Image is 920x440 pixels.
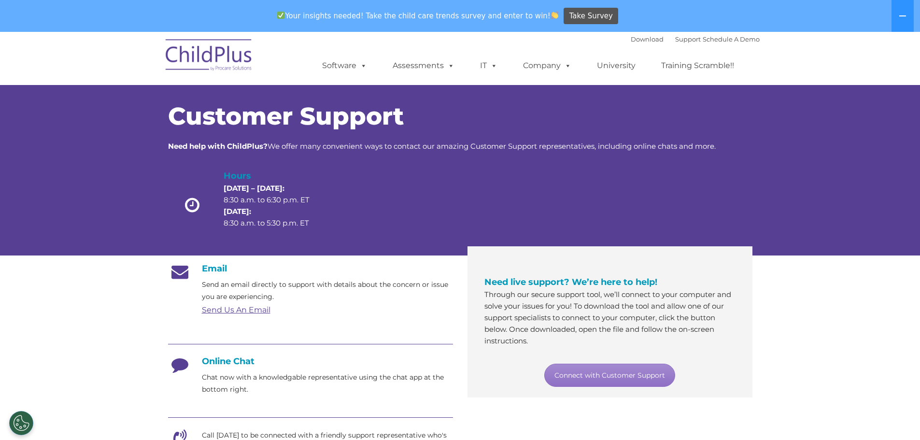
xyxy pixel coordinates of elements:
[224,169,326,183] h4: Hours
[224,184,284,193] strong: [DATE] – [DATE]:
[470,56,507,75] a: IT
[202,305,270,314] a: Send Us An Email
[587,56,645,75] a: University
[273,6,563,25] span: Your insights needed! Take the child care trends survey and enter to win!
[631,35,760,43] font: |
[168,101,404,131] span: Customer Support
[168,142,268,151] strong: Need help with ChildPlus?
[544,364,675,387] a: Connect with Customer Support
[277,12,284,19] img: ✅
[168,142,716,151] span: We offer many convenient ways to contact our amazing Customer Support representatives, including ...
[569,8,613,25] span: Take Survey
[224,207,251,216] strong: [DATE]:
[631,35,664,43] a: Download
[224,183,326,229] p: 8:30 a.m. to 6:30 p.m. ET 8:30 a.m. to 5:30 p.m. ET
[703,35,760,43] a: Schedule A Demo
[312,56,377,75] a: Software
[202,371,453,396] p: Chat now with a knowledgable representative using the chat app at the bottom right.
[675,35,701,43] a: Support
[484,289,736,347] p: Through our secure support tool, we’ll connect to your computer and solve your issues for you! To...
[651,56,744,75] a: Training Scramble!!
[513,56,581,75] a: Company
[202,279,453,303] p: Send an email directly to support with details about the concern or issue you are experiencing.
[161,32,257,81] img: ChildPlus by Procare Solutions
[168,356,453,367] h4: Online Chat
[168,263,453,274] h4: Email
[564,8,618,25] a: Take Survey
[383,56,464,75] a: Assessments
[484,277,657,287] span: Need live support? We’re here to help!
[9,411,33,435] button: Cookies Settings
[551,12,558,19] img: 👏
